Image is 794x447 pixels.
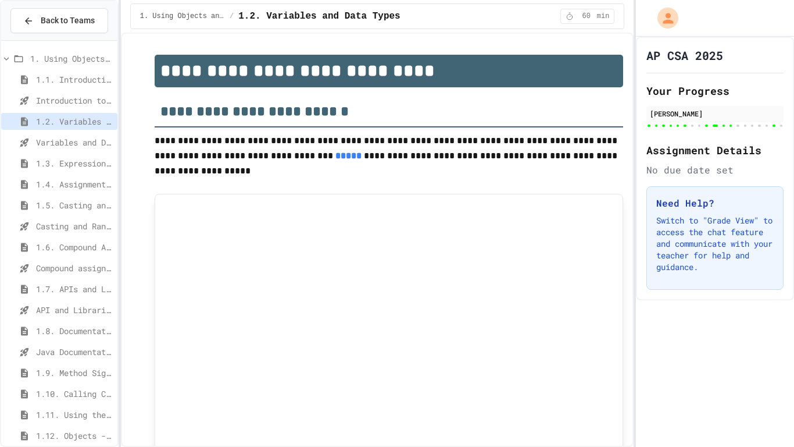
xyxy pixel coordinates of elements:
span: 1.12. Objects - Instances of Classes [36,430,113,442]
span: 1.2. Variables and Data Types [36,115,113,127]
span: 1.6. Compound Assignment Operators [36,241,113,253]
span: Casting and Ranges of variables - Quiz [36,220,113,232]
div: [PERSON_NAME] [650,108,780,119]
span: Java Documentation with Comments - Topic 1.8 [36,346,113,358]
span: 1.1. Introduction to Algorithms, Programming, and Compilers [36,73,113,86]
div: No due date set [646,163,784,177]
span: 1.9. Method Signatures [36,367,113,379]
span: Variables and Data Types - Quiz [36,136,113,148]
span: 1.7. APIs and Libraries [36,283,113,295]
span: 60 [577,12,596,21]
h2: Your Progress [646,83,784,99]
span: 1.11. Using the Math Class [36,409,113,421]
h3: Need Help? [656,196,774,210]
span: 1.4. Assignment and Input [36,178,113,190]
span: 1.5. Casting and Ranges of Values [36,199,113,211]
h1: AP CSA 2025 [646,47,723,63]
span: API and Libraries - Topic 1.7 [36,304,113,316]
p: Switch to "Grade View" to access the chat feature and communicate with your teacher for help and ... [656,215,774,273]
span: / [230,12,234,21]
span: 1.3. Expressions and Output [New] [36,157,113,169]
span: 1.2. Variables and Data Types [238,9,400,23]
span: 1.8. Documentation with Comments and Preconditions [36,325,113,337]
span: 1. Using Objects and Methods [30,52,113,65]
span: 1.10. Calling Class Methods [36,388,113,400]
span: 1. Using Objects and Methods [140,12,225,21]
span: min [597,12,610,21]
div: My Account [645,5,681,31]
button: Back to Teams [10,8,108,33]
span: Introduction to Algorithms, Programming, and Compilers [36,94,113,107]
h2: Assignment Details [646,142,784,158]
span: Back to Teams [41,15,95,27]
span: Compound assignment operators - Quiz [36,262,113,274]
